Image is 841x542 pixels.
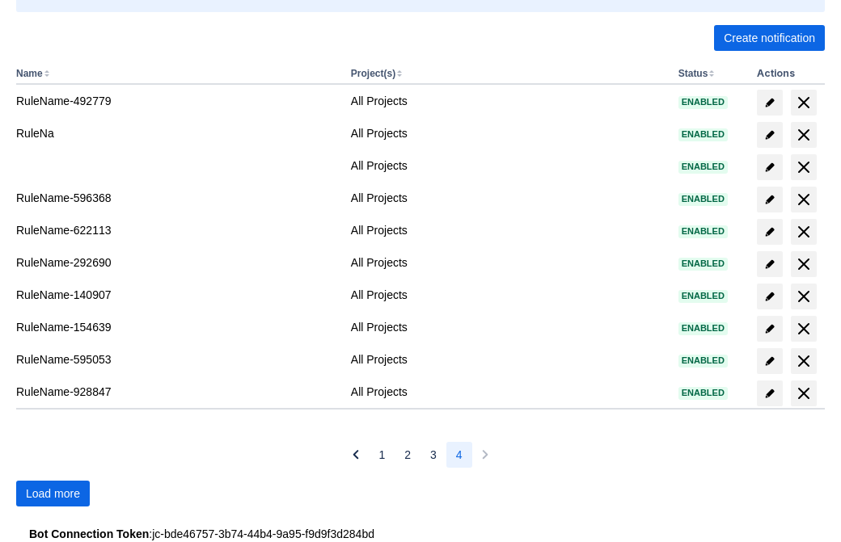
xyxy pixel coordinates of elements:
span: Enabled [678,324,728,333]
span: Enabled [678,227,728,236]
button: Previous [343,442,369,468]
span: Enabled [678,389,728,397]
span: Enabled [678,259,728,268]
span: edit [763,355,776,368]
button: Page 3 [420,442,446,468]
button: Create notification [714,25,825,51]
span: Enabled [678,356,728,365]
span: 3 [430,442,437,468]
button: Page 1 [369,442,395,468]
button: Name [16,68,43,79]
span: delete [794,319,814,338]
th: Actions [750,64,825,85]
span: delete [794,93,814,112]
span: edit [763,387,776,400]
button: Status [678,68,708,79]
span: edit [763,290,776,303]
nav: Pagination [343,442,497,468]
span: edit [763,322,776,335]
div: All Projects [351,125,666,141]
button: Load more [16,481,90,506]
div: All Projects [351,158,666,174]
div: RuleNa [16,125,338,141]
span: edit [763,161,776,174]
span: Load more [26,481,80,506]
div: All Projects [351,384,666,400]
strong: Bot Connection Token [29,527,149,540]
div: RuleName-595053 [16,351,338,368]
span: delete [794,254,814,274]
div: All Projects [351,222,666,238]
button: Project(s) [351,68,395,79]
button: Page 4 [446,442,472,468]
div: All Projects [351,254,666,271]
span: delete [794,287,814,306]
span: edit [763,193,776,206]
button: Page 2 [395,442,420,468]
div: : jc-bde46757-3b74-44b4-9a95-f9d9f3d284bd [29,526,812,542]
span: edit [763,96,776,109]
span: Enabled [678,98,728,107]
div: All Projects [351,351,666,368]
div: RuleName-140907 [16,287,338,303]
div: RuleName-928847 [16,384,338,400]
div: All Projects [351,319,666,335]
span: delete [794,125,814,145]
span: delete [794,351,814,371]
span: 4 [456,442,463,468]
div: All Projects [351,287,666,303]
span: Enabled [678,195,728,204]
span: edit [763,225,776,238]
span: Enabled [678,130,728,139]
button: Next [472,442,498,468]
span: edit [763,128,776,141]
span: delete [794,190,814,209]
div: RuleName-492779 [16,93,338,109]
div: All Projects [351,93,666,109]
div: RuleName-596368 [16,190,338,206]
span: delete [794,222,814,242]
span: Enabled [678,162,728,171]
div: RuleName-292690 [16,254,338,271]
div: All Projects [351,190,666,206]
span: delete [794,158,814,177]
span: 2 [404,442,411,468]
span: Enabled [678,292,728,300]
div: RuleName-154639 [16,319,338,335]
div: RuleName-622113 [16,222,338,238]
span: delete [794,384,814,403]
span: Create notification [724,25,815,51]
span: edit [763,258,776,271]
span: 1 [378,442,385,468]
